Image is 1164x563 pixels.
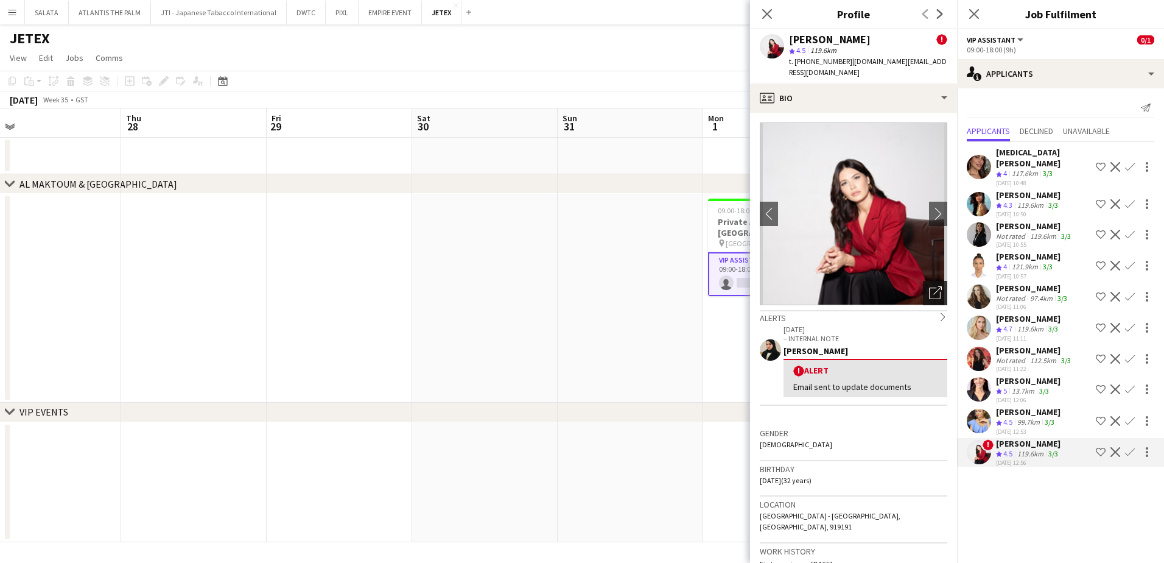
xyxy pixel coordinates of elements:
app-skills-label: 3/3 [1048,200,1058,210]
div: Alerts [760,310,947,324]
span: 4.5 [796,46,805,55]
span: Comms [96,52,123,63]
div: Email sent to update documents [793,381,938,392]
span: Applicants [967,127,1010,135]
div: [PERSON_NAME] [996,221,1073,232]
h3: Location [760,499,947,510]
span: 119.6km [808,46,839,55]
button: EMPIRE EVENT [359,1,422,24]
div: 119.6km [1015,449,1046,459]
button: VIP Assistant [967,35,1025,44]
span: ! [936,34,947,45]
div: [DATE] 12:53 [996,428,1061,436]
span: Sat [417,113,430,124]
div: 119.6km [1015,200,1046,211]
span: 0/1 [1137,35,1154,44]
app-skills-label: 3/3 [1061,232,1071,241]
app-card-role: VIP Assistant11A0/109:00-18:00 (9h) [708,252,844,296]
app-job-card: 09:00-18:00 (9h)0/1Private Aviation Support @ [GEOGRAPHIC_DATA] [GEOGRAPHIC_DATA] - AD1 RoleVIP A... [708,199,844,296]
div: [PERSON_NAME] [789,34,871,45]
span: [GEOGRAPHIC_DATA] - [GEOGRAPHIC_DATA], [GEOGRAPHIC_DATA], 919191 [760,511,900,531]
div: [PERSON_NAME] [996,189,1061,200]
span: Jobs [65,52,83,63]
a: Edit [34,50,58,66]
div: VIP EVENTS [19,406,68,418]
div: [PERSON_NAME] [996,375,1061,386]
p: – INTERNAL NOTE [784,334,947,343]
span: Edit [39,52,53,63]
img: Crew avatar or photo [760,122,947,305]
span: Fri [272,113,281,124]
span: 5 [1003,386,1007,395]
div: Not rated [996,356,1028,365]
h1: JETEX [10,29,50,48]
span: VIP Assistant [967,35,1015,44]
button: JTI - Japanese Tabacco International [151,1,287,24]
span: 4 [1003,169,1007,178]
div: [DATE] 10:55 [996,241,1073,249]
h3: Work history [760,546,947,557]
span: Sun [563,113,577,124]
span: 4 [1003,262,1007,271]
div: 09:00-18:00 (9h) [967,45,1154,54]
app-skills-label: 3/3 [1048,324,1058,333]
app-skills-label: 3/3 [1043,169,1053,178]
h3: Private Aviation Support @ [GEOGRAPHIC_DATA] [708,216,844,238]
a: Jobs [60,50,88,66]
app-skills-label: 3/3 [1061,356,1071,365]
app-skills-label: 3/3 [1048,449,1058,458]
div: 119.6km [1015,324,1046,335]
div: [DATE] 10:57 [996,272,1061,280]
app-skills-label: 3/3 [1043,262,1053,271]
div: [PERSON_NAME] [996,438,1061,449]
div: Not rated [996,232,1028,241]
div: AL MAKTOUM & [GEOGRAPHIC_DATA] [19,178,177,190]
div: [DATE] 11:06 [996,303,1070,311]
p: [DATE] [784,325,947,334]
div: Applicants [957,59,1164,88]
span: [DATE] (32 years) [760,476,812,485]
span: 09:00-18:00 (9h) [718,206,767,215]
div: [PERSON_NAME] [996,283,1070,294]
span: View [10,52,27,63]
div: 13.7km [1009,386,1037,397]
div: [DATE] [10,94,38,106]
div: 99.7km [1015,417,1042,428]
div: 119.6km [1028,232,1059,241]
div: Not rated [996,294,1028,303]
div: Open photos pop-in [923,281,947,305]
div: Bio [750,83,957,113]
div: [DATE] 10:50 [996,210,1061,218]
div: [DATE] 12:56 [996,459,1061,467]
span: ! [983,439,994,450]
span: Week 35 [40,95,71,104]
app-skills-label: 3/3 [1039,386,1049,395]
span: 1 [706,119,724,133]
div: [MEDICAL_DATA][PERSON_NAME] [996,147,1091,169]
a: Comms [91,50,128,66]
div: [DATE] 11:22 [996,365,1073,373]
span: Unavailable [1063,127,1110,135]
span: ! [793,366,804,377]
span: t. [PHONE_NUMBER] [789,57,852,66]
app-skills-label: 3/3 [1045,417,1054,427]
div: [PERSON_NAME] [996,313,1061,324]
span: | [DOMAIN_NAME][EMAIL_ADDRESS][DOMAIN_NAME] [789,57,947,77]
div: 97.4km [1028,294,1055,303]
span: 29 [270,119,281,133]
span: 30 [415,119,430,133]
div: [PERSON_NAME] [996,406,1061,417]
span: 4.3 [1003,200,1012,210]
h3: Job Fulfilment [957,6,1164,22]
button: DWTC [287,1,326,24]
span: [DEMOGRAPHIC_DATA] [760,440,832,449]
span: 28 [124,119,141,133]
h3: Gender [760,428,947,439]
div: [PERSON_NAME] [784,345,947,356]
div: 117.6km [1009,169,1040,179]
div: GST [75,95,88,104]
span: Declined [1020,127,1053,135]
span: Mon [708,113,724,124]
div: [PERSON_NAME] [996,251,1061,262]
